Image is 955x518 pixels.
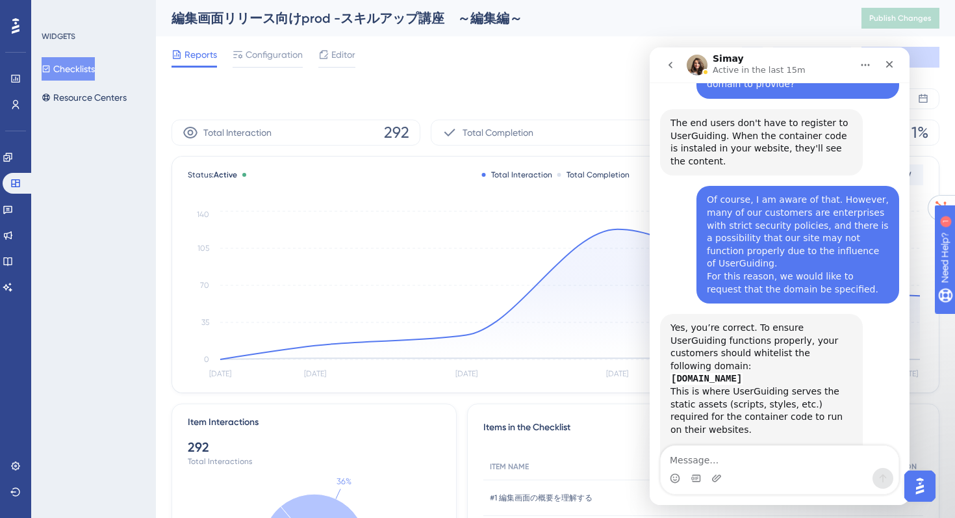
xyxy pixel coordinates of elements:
button: Checklists [42,57,95,81]
span: Publish Changes [869,13,932,23]
div: Total Interaction [482,170,552,180]
tspan: [DATE] [304,369,326,378]
span: 292 [384,122,409,143]
div: 編集画面リリース向けprod -スキルアップ講座 ～編集編～ [172,9,829,27]
span: Configuration [246,47,303,62]
button: Save [861,47,939,68]
span: Total Interaction [203,125,272,140]
span: Items in the Checklist [483,420,570,443]
span: Need Help? [31,3,81,19]
button: Publish Changes [861,8,939,29]
div: Total Completion [557,170,630,180]
tspan: 105 [197,244,209,253]
span: #1 編集画面の概要を理解する [490,493,592,503]
span: Editor [331,47,355,62]
div: 1 [90,6,94,17]
div: Item Interactions [188,415,259,430]
text: 36% [337,476,351,486]
span: 1% [911,122,928,143]
tspan: [DATE] [455,369,478,378]
tspan: [DATE] [606,369,628,378]
tspan: [DATE] [209,369,231,378]
span: Reports [185,47,217,62]
iframe: UserGuiding AI Assistant Launcher [900,467,939,506]
div: 292 [188,438,440,456]
tspan: 140 [197,210,209,219]
tspan: 0 [204,355,209,364]
button: Cancel [773,47,851,68]
tspan: 70 [200,281,209,290]
span: Total Completion [463,125,533,140]
button: Resource Centers [42,86,127,109]
iframe: Intercom live chat [650,47,910,505]
span: Status: [188,170,237,180]
span: Active [214,170,237,179]
span: ITEM NAME [490,461,529,472]
tspan: 35 [201,318,209,327]
div: WIDGETS [42,31,75,42]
